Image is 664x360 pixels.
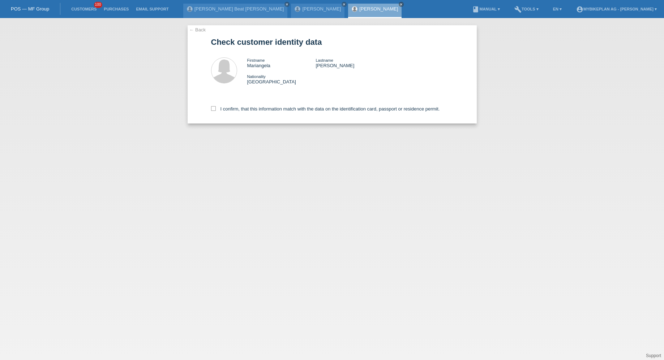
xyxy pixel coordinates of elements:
div: Mariangela [247,57,316,68]
a: close [342,2,347,7]
h1: Check customer identity data [211,38,453,47]
i: close [342,3,346,6]
a: Support [646,353,661,358]
a: Purchases [100,7,132,11]
a: [PERSON_NAME] [359,6,398,12]
a: ← Back [189,27,206,32]
a: POS — MF Group [11,6,49,12]
a: close [284,2,290,7]
div: [GEOGRAPHIC_DATA] [247,74,316,84]
a: close [399,2,404,7]
span: 100 [94,2,103,8]
a: Customers [68,7,100,11]
a: [PERSON_NAME] Beat [PERSON_NAME] [194,6,284,12]
i: book [472,6,479,13]
a: Email Support [132,7,172,11]
a: buildTools ▾ [511,7,542,11]
a: [PERSON_NAME] [302,6,341,12]
i: build [514,6,522,13]
i: close [399,3,403,6]
div: [PERSON_NAME] [316,57,384,68]
i: account_circle [576,6,583,13]
a: bookManual ▾ [468,7,504,11]
i: close [285,3,289,6]
span: Firstname [247,58,265,62]
a: EN ▾ [549,7,565,11]
span: Lastname [316,58,333,62]
a: account_circleMybikeplan AG - [PERSON_NAME] ▾ [573,7,660,11]
span: Nationality [247,74,266,79]
label: I confirm, that this information match with the data on the identification card, passport or resi... [211,106,440,112]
